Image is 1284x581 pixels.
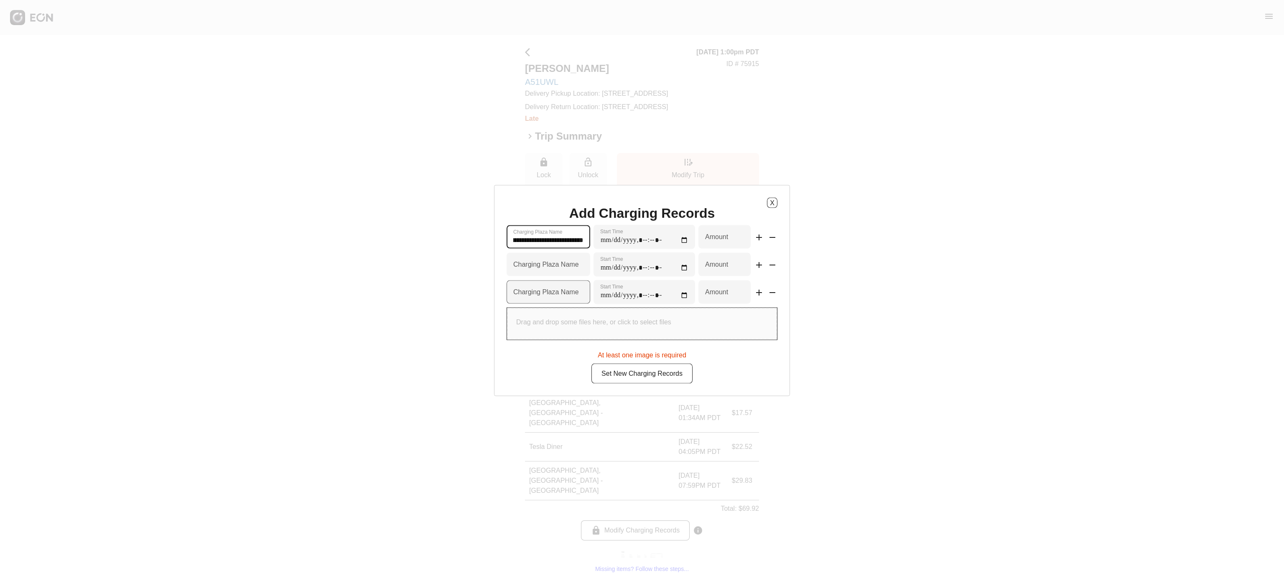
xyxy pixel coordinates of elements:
p: Drag and drop some files here, or click to select files [516,317,671,327]
span: remove [767,260,777,270]
label: Charging Plaza Name [513,287,579,297]
span: remove [767,232,777,242]
label: Amount [705,232,728,242]
span: add [754,232,764,242]
div: At least one image is required [507,347,777,360]
button: X [767,198,777,208]
h1: Add Charging Records [569,208,715,218]
label: Start Time [600,283,623,290]
label: Start Time [600,228,623,235]
label: Start Time [600,256,623,262]
label: Charging Plaza Name [513,229,562,235]
label: Amount [705,287,728,297]
label: Charging Plaza Name [513,260,579,270]
span: add [754,287,764,297]
span: add [754,260,764,270]
label: Amount [705,260,728,270]
button: Set New Charging Records [591,364,693,384]
span: remove [767,287,777,297]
